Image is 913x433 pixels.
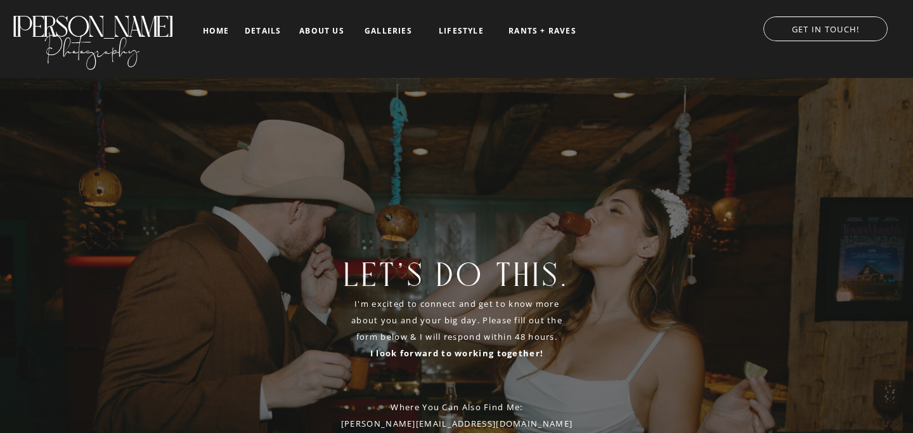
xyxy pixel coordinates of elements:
a: Photography [11,25,174,67]
a: about us [295,27,348,36]
a: GET IN TOUCH! [751,21,900,34]
a: details [245,27,281,34]
b: I look forward to working together! [370,347,544,359]
p: I'm excited to connect and get to know more about you and your big day. Please fill out the form ... [340,295,574,377]
a: [PERSON_NAME] [11,10,174,31]
a: home [201,27,231,35]
h1: Let's do this. [160,256,753,280]
a: RANTS + RAVES [507,27,578,36]
a: galleries [362,27,415,36]
p: Where you can also find me: [PERSON_NAME][EMAIL_ADDRESS][DOMAIN_NAME] [338,399,576,432]
a: LIFESTYLE [429,27,493,36]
